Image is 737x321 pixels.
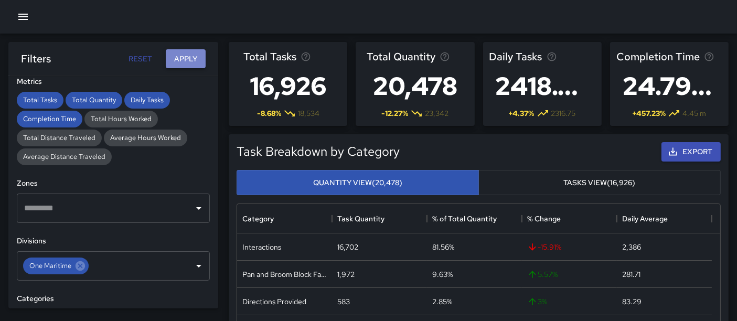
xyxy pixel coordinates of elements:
[17,236,210,247] h6: Divisions
[622,269,640,280] div: 281.71
[104,130,187,146] div: Average Hours Worked
[622,242,641,252] div: 2,386
[84,114,158,123] span: Total Hours Worked
[298,108,319,119] span: 18,534
[243,48,296,65] span: Total Tasks
[17,293,210,305] h6: Categories
[237,143,657,160] h5: Task Breakdown by Category
[17,130,102,146] div: Total Distance Traveled
[124,95,170,104] span: Daily Tasks
[23,260,78,272] span: One Maritime
[547,51,557,62] svg: Average number of tasks per day in the selected period, compared to the previous period.
[237,170,479,196] button: Quantity View(20,478)
[616,65,722,107] h3: 24.79 m
[17,133,102,142] span: Total Distance Traveled
[301,51,311,62] svg: Total number of tasks in the selected period, compared to the previous period.
[661,142,721,162] button: Export
[427,204,522,233] div: % of Total Quantity
[489,65,595,107] h3: 2418.00
[616,48,700,65] span: Completion Time
[432,296,452,307] div: 2.85%
[243,65,333,107] h3: 16,926
[527,296,547,307] span: 3 %
[527,242,561,252] span: -15.91 %
[17,111,82,127] div: Completion Time
[242,296,306,307] div: Directions Provided
[440,51,450,62] svg: Total task quantity in the selected period, compared to the previous period.
[522,204,617,233] div: % Change
[17,76,210,88] h6: Metrics
[242,242,281,252] div: Interactions
[337,242,358,252] div: 16,702
[17,178,210,189] h6: Zones
[367,65,464,107] h3: 20,478
[21,50,51,67] h6: Filters
[432,204,497,233] div: % of Total Quantity
[381,108,408,119] span: -12.27 %
[551,108,576,119] span: 2316.75
[704,51,714,62] svg: Average time taken to complete tasks in the selected period, compared to the previous period.
[337,269,355,280] div: 1,972
[66,92,122,109] div: Total Quantity
[509,108,535,119] span: + 4.37 %
[17,152,112,161] span: Average Distance Traveled
[632,108,666,119] span: + 457.23 %
[17,95,63,104] span: Total Tasks
[242,269,327,280] div: Pan and Broom Block Faces
[682,108,706,119] span: 4.45 m
[124,92,170,109] div: Daily Tasks
[432,269,453,280] div: 9.63%
[478,170,721,196] button: Tasks View(16,926)
[17,114,82,123] span: Completion Time
[527,204,561,233] div: % Change
[124,49,157,69] button: Reset
[104,133,187,142] span: Average Hours Worked
[84,111,158,127] div: Total Hours Worked
[367,48,435,65] span: Total Quantity
[617,204,712,233] div: Daily Average
[17,92,63,109] div: Total Tasks
[432,242,454,252] div: 81.56%
[23,258,89,274] div: One Maritime
[332,204,427,233] div: Task Quantity
[257,108,281,119] span: -8.68 %
[242,204,274,233] div: Category
[622,296,642,307] div: 83.29
[622,204,668,233] div: Daily Average
[17,148,112,165] div: Average Distance Traveled
[527,269,558,280] span: 5.57 %
[166,49,206,69] button: Apply
[191,201,206,216] button: Open
[425,108,448,119] span: 23,342
[337,296,350,307] div: 583
[337,204,384,233] div: Task Quantity
[237,204,332,233] div: Category
[191,259,206,273] button: Open
[489,48,542,65] span: Daily Tasks
[66,95,122,104] span: Total Quantity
